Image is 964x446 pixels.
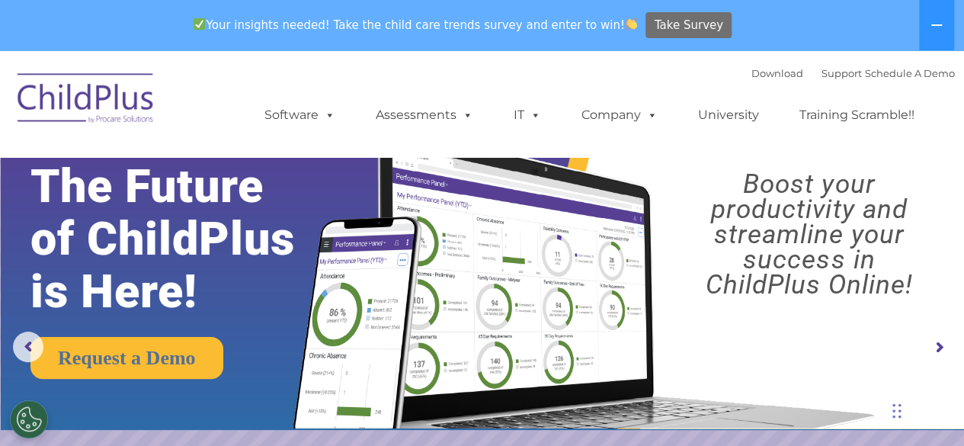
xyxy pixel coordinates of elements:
iframe: Chat Widget [888,373,964,446]
a: Support [821,67,862,79]
a: Download [751,67,803,79]
a: Assessments [360,100,488,130]
img: 👏 [626,18,637,30]
button: Cookies Settings [10,400,48,438]
span: Your insights needed! Take the child care trends survey and enter to win! [187,10,644,40]
span: Take Survey [655,12,723,39]
a: Software [249,100,351,130]
a: University [683,100,774,130]
rs-layer: The Future of ChildPlus is Here! [30,160,338,318]
a: Request a Demo [30,337,223,379]
img: ✅ [194,18,205,30]
font: | [751,67,955,79]
a: IT [498,100,556,130]
a: Schedule A Demo [865,67,955,79]
span: Last name [212,101,258,112]
rs-layer: Boost your productivity and streamline your success in ChildPlus Online! [666,172,952,297]
img: ChildPlus by Procare Solutions [10,63,162,139]
div: Drag [892,388,902,434]
a: Company [566,100,673,130]
a: Take Survey [645,12,732,39]
a: Training Scramble!! [784,100,930,130]
span: Phone number [212,163,277,175]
